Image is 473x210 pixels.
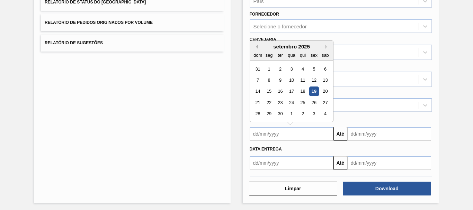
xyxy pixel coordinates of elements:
div: Choose segunda-feira, 8 de setembro de 2025 [264,75,274,85]
div: Choose segunda-feira, 29 de setembro de 2025 [264,109,274,119]
div: Choose domingo, 31 de agosto de 2025 [253,64,262,74]
div: Choose sexta-feira, 26 de setembro de 2025 [309,98,319,107]
div: Choose domingo, 14 de setembro de 2025 [253,87,262,96]
button: Previous Month [253,44,258,49]
div: Choose domingo, 21 de setembro de 2025 [253,98,262,107]
div: Choose quarta-feira, 3 de setembro de 2025 [287,64,296,74]
label: Cervejaria [250,37,276,42]
div: Choose quinta-feira, 2 de outubro de 2025 [298,109,307,119]
div: Choose quinta-feira, 11 de setembro de 2025 [298,75,307,85]
div: Choose quarta-feira, 17 de setembro de 2025 [287,87,296,96]
div: Choose sábado, 4 de outubro de 2025 [320,109,330,119]
div: Choose sábado, 27 de setembro de 2025 [320,98,330,107]
label: Fornecedor [250,12,279,17]
div: Choose domingo, 7 de setembro de 2025 [253,75,262,85]
div: Choose segunda-feira, 22 de setembro de 2025 [264,98,274,107]
input: dd/mm/yyyy [250,127,333,141]
button: Relatório de Pedidos Originados por Volume [41,14,223,31]
div: Choose domingo, 28 de setembro de 2025 [253,109,262,119]
div: Choose sábado, 13 de setembro de 2025 [320,75,330,85]
div: Choose terça-feira, 23 de setembro de 2025 [275,98,285,107]
button: Relatório de Sugestões [41,35,223,52]
div: Choose terça-feira, 2 de setembro de 2025 [275,64,285,74]
div: Choose terça-feira, 30 de setembro de 2025 [275,109,285,119]
div: seg [264,51,274,60]
div: Choose quinta-feira, 18 de setembro de 2025 [298,87,307,96]
div: Choose quarta-feira, 10 de setembro de 2025 [287,75,296,85]
div: Choose segunda-feira, 15 de setembro de 2025 [264,87,274,96]
div: dom [253,51,262,60]
div: Choose sexta-feira, 3 de outubro de 2025 [309,109,319,119]
div: Choose sexta-feira, 5 de setembro de 2025 [309,64,319,74]
span: Relatório de Sugestões [45,40,103,45]
div: qua [287,51,296,60]
button: Download [343,182,431,195]
button: Limpar [249,182,337,195]
div: Choose sábado, 20 de setembro de 2025 [320,87,330,96]
div: Choose terça-feira, 16 de setembro de 2025 [275,87,285,96]
div: Choose quarta-feira, 24 de setembro de 2025 [287,98,296,107]
div: Selecione o fornecedor [253,24,307,29]
div: setembro 2025 [250,44,333,49]
span: Data entrega [250,147,282,152]
input: dd/mm/yyyy [347,156,431,170]
div: Choose quarta-feira, 1 de outubro de 2025 [287,109,296,119]
div: Choose sexta-feira, 12 de setembro de 2025 [309,75,319,85]
div: Choose quinta-feira, 4 de setembro de 2025 [298,64,307,74]
div: sab [320,51,330,60]
div: sex [309,51,319,60]
div: month 2025-09 [252,63,331,119]
div: Choose sexta-feira, 19 de setembro de 2025 [309,87,319,96]
input: dd/mm/yyyy [347,127,431,141]
span: Relatório de Pedidos Originados por Volume [45,20,153,25]
input: dd/mm/yyyy [250,156,333,170]
button: Até [333,127,347,141]
div: Choose terça-feira, 9 de setembro de 2025 [275,75,285,85]
div: Choose segunda-feira, 1 de setembro de 2025 [264,64,274,74]
div: qui [298,51,307,60]
button: Next Month [325,44,330,49]
button: Até [333,156,347,170]
div: Choose quinta-feira, 25 de setembro de 2025 [298,98,307,107]
div: ter [275,51,285,60]
div: Choose sábado, 6 de setembro de 2025 [320,64,330,74]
